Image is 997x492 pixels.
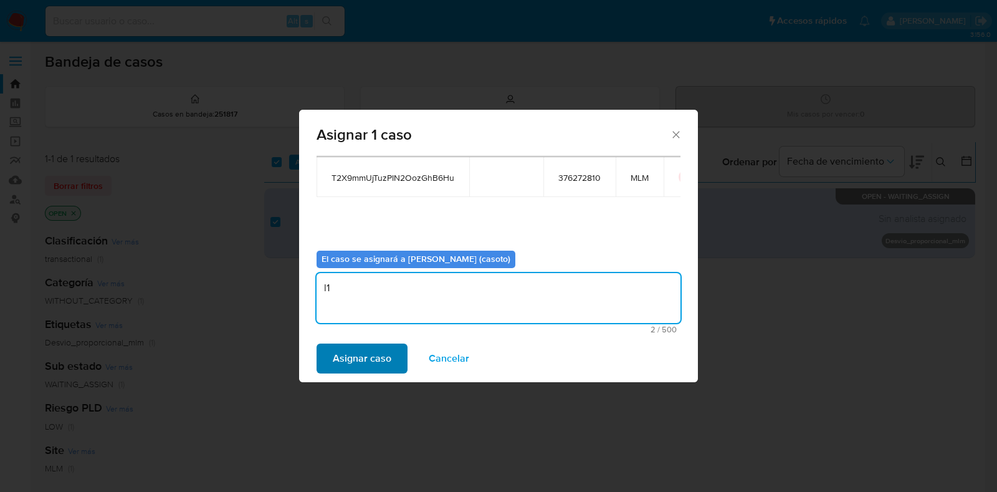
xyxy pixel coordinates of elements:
[429,345,469,372] span: Cancelar
[317,344,408,374] button: Asignar caso
[322,253,510,265] b: El caso se asignará a [PERSON_NAME] (casoto)
[317,127,670,142] span: Asignar 1 caso
[317,273,680,323] textarea: l1
[558,172,601,183] span: 376272810
[332,172,454,183] span: T2X9mmUjTuzPIN2OozGhB6Hu
[299,110,698,382] div: assign-modal
[413,344,485,374] button: Cancelar
[679,170,694,185] button: icon-button
[631,172,649,183] span: MLM
[320,326,677,334] span: Máximo 500 caracteres
[670,128,681,140] button: Cerrar ventana
[333,345,391,372] span: Asignar caso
